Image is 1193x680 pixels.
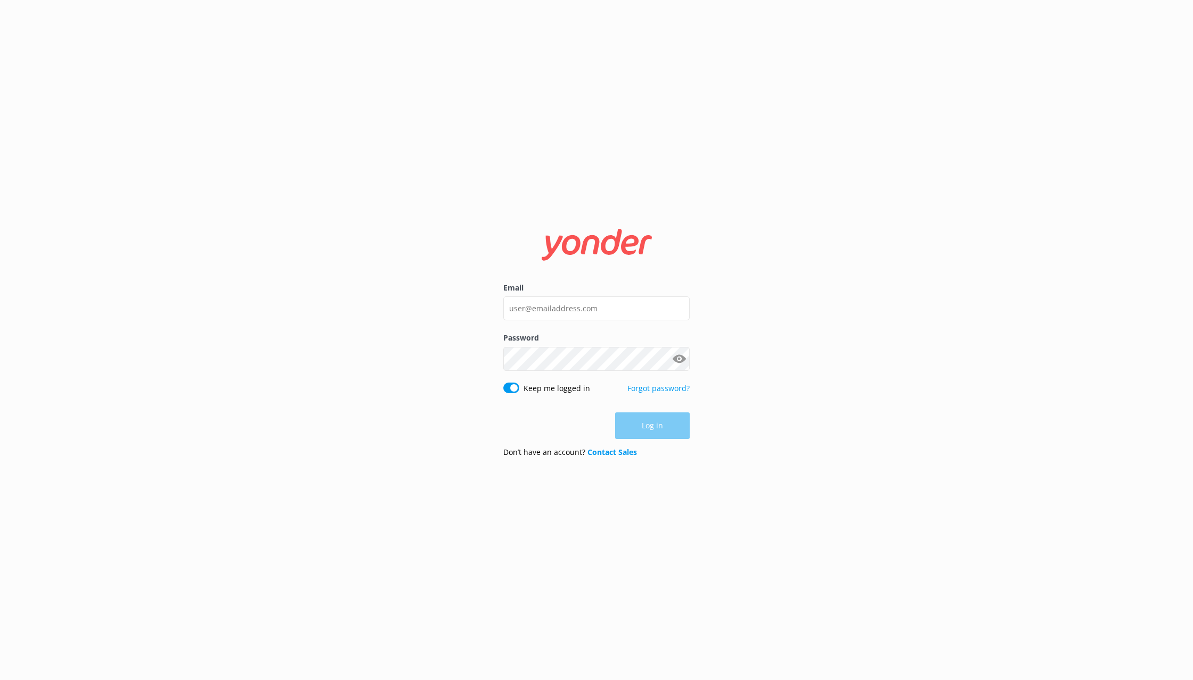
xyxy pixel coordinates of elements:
[627,383,690,393] a: Forgot password?
[503,446,637,458] p: Don’t have an account?
[668,348,690,369] button: Show password
[524,383,590,394] label: Keep me logged in
[503,332,690,344] label: Password
[587,447,637,457] a: Contact Sales
[503,296,690,320] input: user@emailaddress.com
[503,282,690,294] label: Email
